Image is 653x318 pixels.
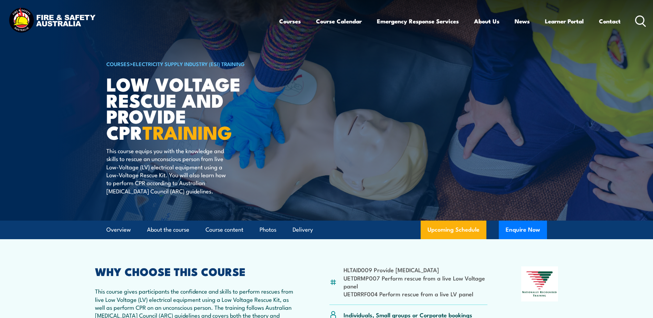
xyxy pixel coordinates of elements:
a: Delivery [293,221,313,239]
a: About Us [474,12,499,30]
img: Nationally Recognised Training logo. [521,266,558,301]
li: UETDRMP007 Perform rescue from a live Low Voltage panel [344,274,488,290]
a: COURSES [106,60,130,67]
a: Photos [260,221,276,239]
h2: WHY CHOOSE THIS COURSE [95,266,296,276]
a: Course content [206,221,243,239]
h1: Low Voltage Rescue and Provide CPR [106,76,276,140]
strong: TRAINING [143,117,232,146]
a: Overview [106,221,131,239]
button: Enquire Now [499,221,547,239]
li: UETDRRF004 Perform rescue from a live LV panel [344,290,488,298]
a: Upcoming Schedule [421,221,486,239]
p: This course equips you with the knowledge and skills to rescue an unconscious person from live Lo... [106,147,232,195]
h6: > [106,60,276,68]
a: Contact [599,12,621,30]
a: Course Calendar [316,12,362,30]
li: HLTAID009 Provide [MEDICAL_DATA] [344,266,488,274]
a: Electricity Supply Industry (ESI) Training [133,60,245,67]
a: Courses [279,12,301,30]
a: News [515,12,530,30]
a: About the course [147,221,189,239]
a: Learner Portal [545,12,584,30]
a: Emergency Response Services [377,12,459,30]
